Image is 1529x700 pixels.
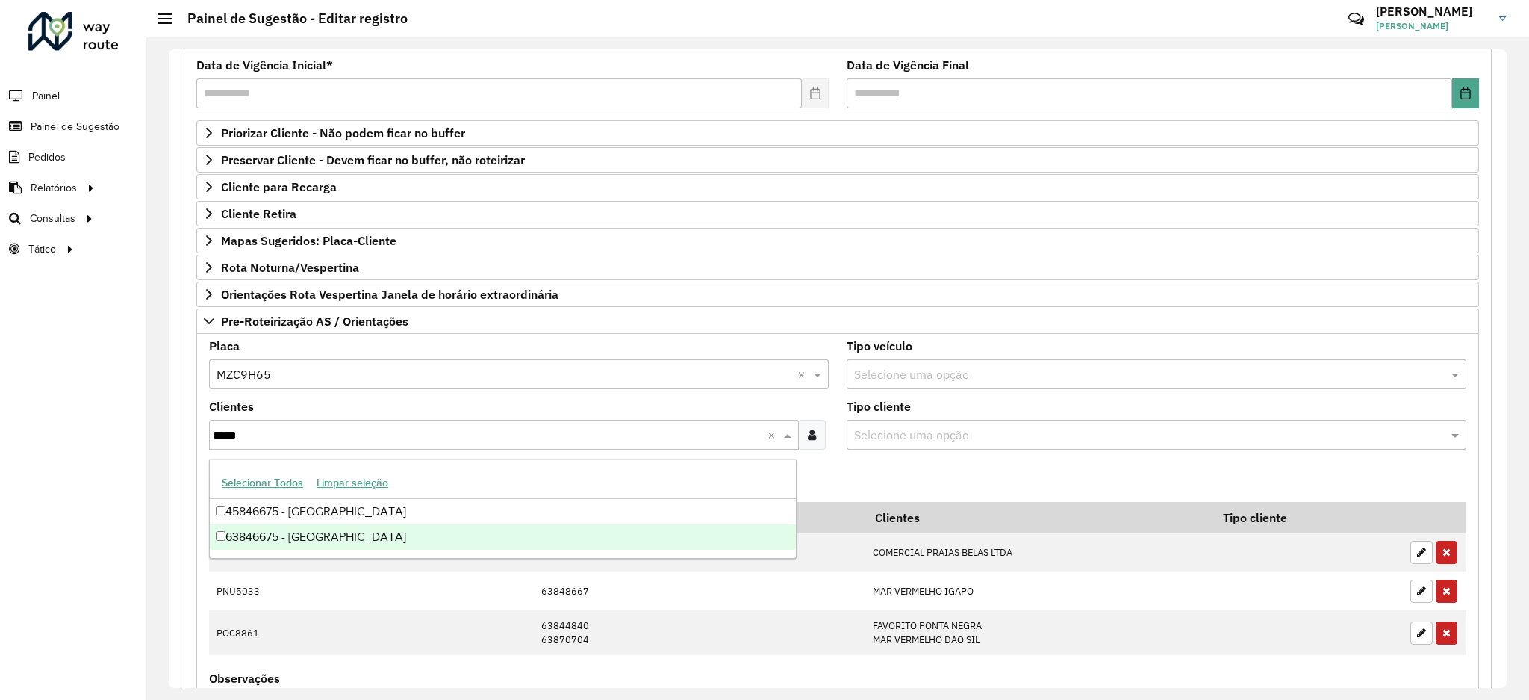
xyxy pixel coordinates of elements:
span: Preservar Cliente - Devem ficar no buffer, não roteirizar [221,154,525,166]
span: Priorizar Cliente - Não podem ficar no buffer [221,127,465,139]
a: Orientações Rota Vespertina Janela de horário extraordinária [196,282,1479,307]
span: Cliente para Recarga [221,181,337,193]
label: Data de Vigência Inicial [196,56,333,74]
label: Data de Vigência Final [847,56,969,74]
a: Contato Rápido [1340,3,1372,35]
a: Cliente para Recarga [196,174,1479,199]
div: 63846675 - [GEOGRAPHIC_DATA] [210,524,796,550]
span: Rota Noturna/Vespertina [221,261,359,273]
a: Mapas Sugeridos: Placa-Cliente [196,228,1479,253]
a: Priorizar Cliente - Não podem ficar no buffer [196,120,1479,146]
label: Clientes [209,397,254,415]
td: FAVORITO PONTA NEGRA MAR VERMELHO DAO SIL [865,610,1213,654]
a: Preservar Cliente - Devem ficar no buffer, não roteirizar [196,147,1479,173]
td: 63844840 63870704 [533,610,865,654]
ng-dropdown-panel: Options list [209,459,797,559]
h3: [PERSON_NAME] [1376,4,1488,19]
span: Pedidos [28,149,66,165]
a: Rota Noturna/Vespertina [196,255,1479,280]
span: Painel de Sugestão [31,119,119,134]
h2: Painel de Sugestão - Editar registro [172,10,408,27]
th: Clientes [865,502,1213,533]
label: Tipo cliente [847,397,911,415]
a: Pre-Roteirização AS / Orientações [196,309,1479,334]
button: Choose Date [1452,78,1479,108]
button: Limpar seleção [310,471,395,495]
span: Clear all [797,365,810,383]
button: Selecionar Todos [215,471,310,495]
span: Pre-Roteirização AS / Orientações [221,315,408,327]
span: [PERSON_NAME] [1376,19,1488,33]
span: Clear all [767,426,780,444]
a: Cliente Retira [196,201,1479,226]
span: Relatórios [31,180,77,196]
td: COMERCIAL PRAIAS BELAS LTDA [865,533,1213,572]
label: Placa [209,337,240,355]
label: Tipo veículo [847,337,912,355]
span: Tático [28,241,56,257]
td: MAR VERMELHO IGAPO [865,572,1213,610]
th: Tipo cliente [1212,502,1402,533]
span: Cliente Retira [221,208,296,220]
span: Mapas Sugeridos: Placa-Cliente [221,235,396,247]
div: 45846675 - [GEOGRAPHIC_DATA] [210,499,796,524]
span: Painel [32,88,60,104]
td: PNU5033 [209,572,340,610]
td: 63848667 [533,572,865,610]
span: Consultas [30,211,75,226]
label: Observações [209,669,280,687]
span: Orientações Rota Vespertina Janela de horário extraordinária [221,288,558,300]
td: POC8861 [209,610,340,654]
